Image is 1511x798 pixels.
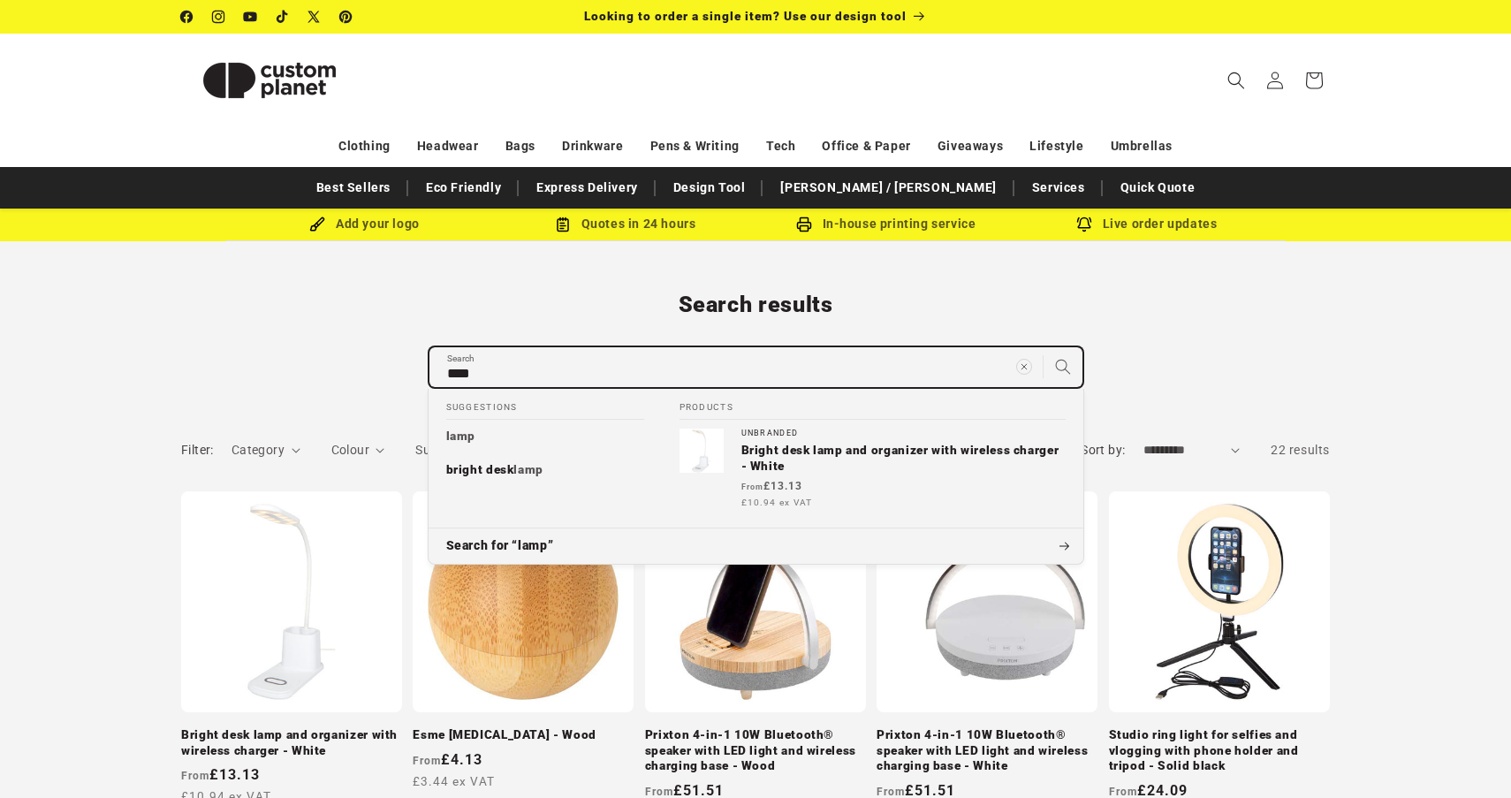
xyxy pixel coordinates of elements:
[645,727,866,774] a: Prixton 4-in-1 10W Bluetooth® speaker with LED light and wireless charging base - Wood
[1029,131,1083,162] a: Lifestyle
[741,496,812,509] span: £10.94 ex VAT
[181,41,358,120] img: Custom Planet
[1081,443,1125,457] label: Sort by:
[446,462,543,478] p: bright desk lamp
[680,389,1066,421] h2: Products
[446,429,476,443] mark: lamp
[308,172,399,203] a: Best Sellers
[741,483,763,491] span: From
[413,727,634,743] a: Esme [MEDICAL_DATA] - Wood
[680,429,724,473] img: Bright desk lamp and organizer with wireless charger
[562,131,623,162] a: Drinkware
[1005,347,1044,386] button: Clear search term
[415,443,489,457] span: Subcategory
[755,213,1016,235] div: In-house printing service
[446,389,644,421] h2: Suggestions
[417,131,479,162] a: Headwear
[234,213,495,235] div: Add your logo
[181,727,402,758] a: Bright desk lamp and organizer with wireless charger - White
[741,480,802,492] strong: £13.13
[1111,131,1173,162] a: Umbrellas
[415,441,505,460] summary: Subcategory (0 selected)
[1423,713,1511,798] iframe: Chat Widget
[1016,213,1277,235] div: Live order updates
[741,429,1066,438] div: Unbranded
[938,131,1003,162] a: Giveaways
[232,443,285,457] span: Category
[331,443,369,457] span: Colour
[446,429,476,445] p: lamp
[417,172,510,203] a: Eco Friendly
[771,172,1005,203] a: [PERSON_NAME] / [PERSON_NAME]
[1112,172,1204,203] a: Quick Quote
[429,453,662,487] a: bright desk lamp
[1109,727,1330,774] a: Studio ring light for selfies and vlogging with phone holder and tripod - Solid black
[796,217,812,232] img: In-house printing
[446,462,514,476] span: bright desk
[513,462,543,476] mark: lamp
[495,213,755,235] div: Quotes in 24 hours
[429,420,662,453] a: lamp
[822,131,910,162] a: Office & Paper
[584,9,907,23] span: Looking to order a single item? Use our design tool
[1044,347,1082,386] button: Search
[555,217,571,232] img: Order Updates Icon
[1271,443,1330,457] span: 22 results
[528,172,647,203] a: Express Delivery
[650,131,740,162] a: Pens & Writing
[338,131,391,162] a: Clothing
[662,420,1083,519] a: UnbrandedBright desk lamp and organizer with wireless charger - White From£13.13 £10.94 ex VAT
[175,34,365,126] a: Custom Planet
[181,441,214,460] h2: Filter:
[1076,217,1092,232] img: Order updates
[1217,61,1256,100] summary: Search
[664,172,755,203] a: Design Tool
[232,441,300,460] summary: Category (0 selected)
[181,291,1330,319] h1: Search results
[766,131,795,162] a: Tech
[505,131,535,162] a: Bags
[446,537,554,555] span: Search for “lamp”
[741,443,1066,474] p: Bright desk lamp and organizer with wireless charger - White
[1023,172,1094,203] a: Services
[877,727,1097,774] a: Prixton 4-in-1 10W Bluetooth® speaker with LED light and wireless charging base - White
[309,217,325,232] img: Brush Icon
[331,441,385,460] summary: Colour (0 selected)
